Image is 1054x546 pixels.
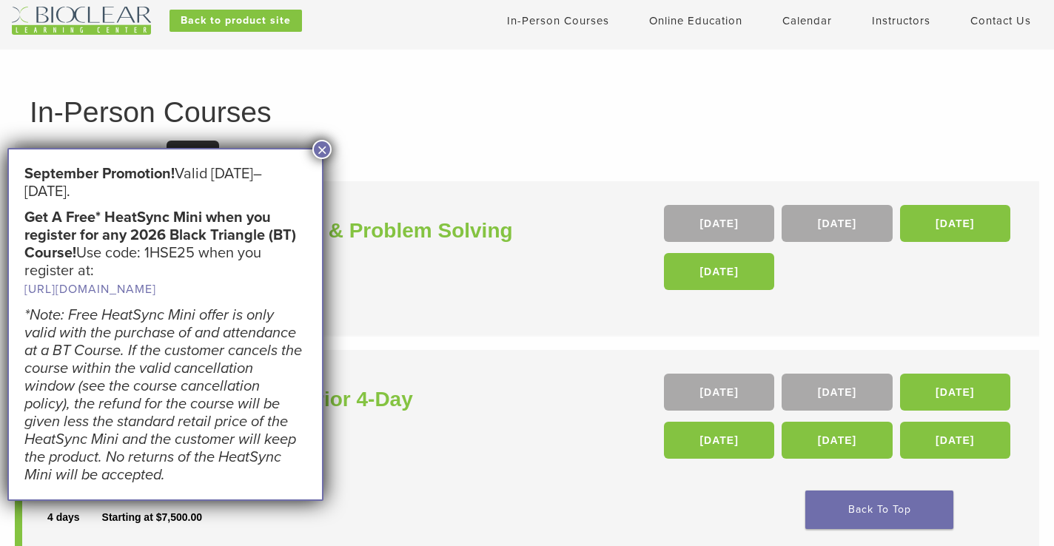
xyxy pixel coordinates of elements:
a: [DATE] [664,374,774,411]
a: [DATE] [664,253,774,290]
a: [DATE] [900,374,1010,411]
h1: In-Person Courses [30,98,1024,127]
a: [DATE] [664,422,774,459]
a: Back To Top [805,491,953,529]
h5: Valid [DATE]–[DATE]. [24,165,306,200]
a: Contact Us [970,14,1031,27]
em: *Note: Free HeatSync Mini offer is only valid with the purchase of and attendance at a BT Course.... [24,306,302,484]
a: Instructors [872,14,930,27]
a: [DATE] [900,205,1010,242]
a: Reset [167,141,219,166]
a: Online Education [649,14,742,27]
a: [DATE] [900,422,1010,459]
a: In-Person Courses [507,14,609,27]
strong: Get A Free* HeatSync Mini when you register for any 2026 Black Triangle (BT) Course! [24,209,296,262]
div: , , , , , [664,374,1014,466]
a: [DATE] [782,205,892,242]
div: , , , [664,205,1014,297]
div: 4 days [47,510,102,525]
a: [URL][DOMAIN_NAME] [24,282,156,297]
img: Bioclear [12,7,151,35]
h5: Use code: 1HSE25 when you register at: [24,209,306,298]
a: [DATE] [782,422,892,459]
a: [DATE] [782,374,892,411]
button: Close [312,140,332,159]
a: Back to product site [169,10,302,32]
a: Calendar [782,14,832,27]
div: Starting at $7,500.00 [102,510,202,525]
strong: September Promotion! [24,165,175,183]
a: [DATE] [664,205,774,242]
